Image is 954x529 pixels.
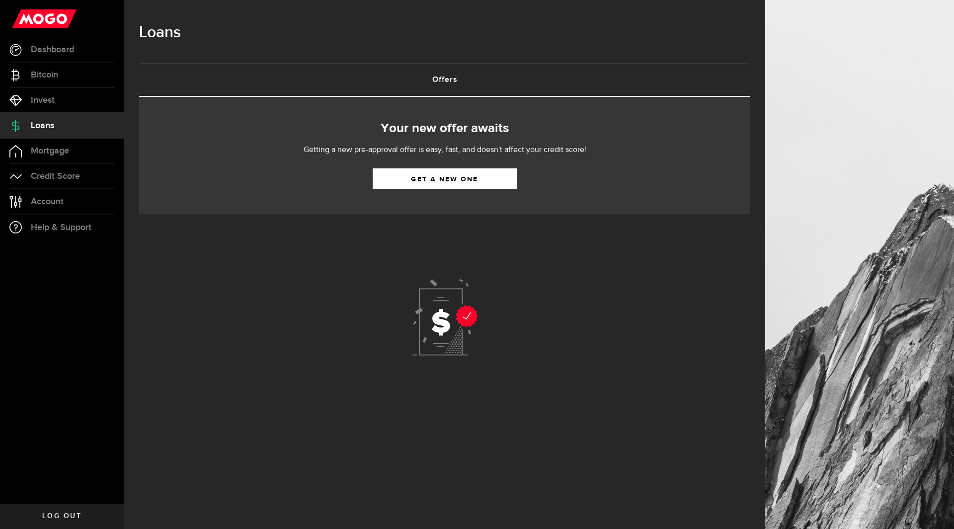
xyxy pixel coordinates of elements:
[154,118,735,139] h2: Your new offer awaits
[31,197,64,206] span: Account
[273,144,616,156] p: Getting a new pre-approval offer is easy, fast, and doesn't affect your credit score!
[139,20,750,46] h1: Loans
[31,96,55,105] span: Invest
[139,63,750,97] ul: Tabs Navigation
[31,71,58,79] span: Bitcoin
[31,223,91,232] span: Help & Support
[42,513,81,520] span: Log out
[139,64,750,96] a: Offers
[31,45,74,54] span: Dashboard
[31,121,54,130] span: Loans
[912,487,954,529] iframe: LiveChat chat widget
[373,168,517,189] a: Get a new one
[31,147,69,155] span: Mortgage
[31,172,80,181] span: Credit Score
